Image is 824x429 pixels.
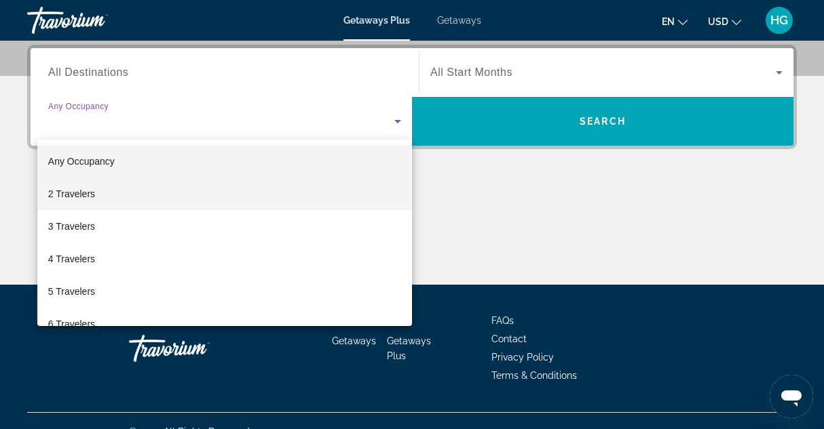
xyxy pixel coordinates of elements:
span: Any Occupancy [48,156,115,167]
span: 3 Travelers [48,218,95,234]
span: 6 Travelers [48,316,95,332]
span: 4 Travelers [48,251,95,267]
iframe: Button to launch messaging window [770,375,813,418]
span: 5 Travelers [48,283,95,300]
span: 2 Travelers [48,186,95,202]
